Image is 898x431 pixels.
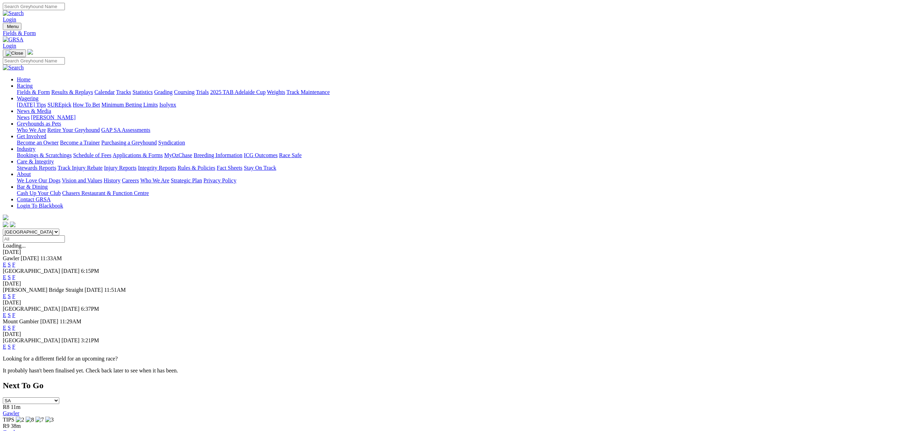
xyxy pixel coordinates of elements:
span: TIPS [3,417,14,423]
a: Cash Up Your Club [17,190,61,196]
input: Search [3,3,65,10]
a: F [12,293,15,299]
a: 2025 TAB Adelaide Cup [210,89,266,95]
span: [GEOGRAPHIC_DATA] [3,337,60,343]
a: Integrity Reports [138,165,176,171]
a: Isolynx [159,102,176,108]
a: [DATE] Tips [17,102,46,108]
a: Care & Integrity [17,159,54,164]
a: We Love Our Dogs [17,177,60,183]
a: Login [3,43,16,49]
a: Get Involved [17,133,46,139]
a: Fields & Form [3,30,895,36]
a: News & Media [17,108,51,114]
a: Fact Sheets [217,165,242,171]
a: F [12,344,15,350]
a: Wagering [17,95,39,101]
a: Rules & Policies [177,165,215,171]
span: 3:21PM [81,337,99,343]
span: 11:29AM [60,318,81,324]
a: Careers [122,177,139,183]
div: Wagering [17,102,895,108]
div: Bar & Dining [17,190,895,196]
a: S [8,262,11,268]
span: [GEOGRAPHIC_DATA] [3,268,60,274]
a: MyOzChase [164,152,192,158]
a: Statistics [133,89,153,95]
a: ICG Outcomes [244,152,277,158]
a: E [3,293,6,299]
a: Retire Your Greyhound [47,127,100,133]
a: Login [3,16,16,22]
a: Breeding Information [194,152,242,158]
a: Track Maintenance [287,89,330,95]
img: logo-grsa-white.png [3,215,8,220]
span: Mount Gambier [3,318,39,324]
img: twitter.svg [10,222,15,227]
img: GRSA [3,36,24,43]
a: E [3,312,6,318]
a: Strategic Plan [171,177,202,183]
a: About [17,171,31,177]
a: F [12,274,15,280]
img: 7 [35,417,44,423]
div: Get Involved [17,140,895,146]
a: Syndication [158,140,185,146]
div: Greyhounds as Pets [17,127,895,133]
div: Care & Integrity [17,165,895,171]
div: [DATE] [3,331,895,337]
a: Fields & Form [17,89,50,95]
a: Become an Owner [17,140,59,146]
a: Injury Reports [104,165,136,171]
a: E [3,262,6,268]
a: SUREpick [47,102,71,108]
img: Close [6,50,23,56]
button: Toggle navigation [3,23,21,30]
a: Privacy Policy [203,177,236,183]
a: How To Bet [73,102,100,108]
span: [DATE] [40,318,59,324]
a: News [17,114,29,120]
span: R9 [3,423,9,429]
a: E [3,274,6,280]
a: Home [17,76,31,82]
img: Search [3,10,24,16]
img: Search [3,65,24,71]
div: [DATE] [3,281,895,287]
img: facebook.svg [3,222,8,227]
a: E [3,325,6,331]
div: Industry [17,152,895,159]
img: 8 [26,417,34,423]
span: 6:37PM [81,306,99,312]
span: 6:15PM [81,268,99,274]
img: logo-grsa-white.png [27,49,33,55]
input: Search [3,57,65,65]
span: 11m [11,404,21,410]
a: Who We Are [17,127,46,133]
a: Results & Replays [51,89,93,95]
span: [DATE] [61,337,80,343]
div: About [17,177,895,184]
a: Chasers Restaurant & Function Centre [62,190,149,196]
span: [DATE] [85,287,103,293]
a: Grading [154,89,173,95]
span: [GEOGRAPHIC_DATA] [3,306,60,312]
span: R8 [3,404,9,410]
a: History [103,177,120,183]
div: [DATE] [3,249,895,255]
span: Gawler [3,255,19,261]
p: Looking for a different field for an upcoming race? [3,356,895,362]
span: 11:51AM [104,287,126,293]
a: F [12,312,15,318]
a: S [8,344,11,350]
a: Schedule of Fees [73,152,111,158]
a: Stay On Track [244,165,276,171]
a: E [3,344,6,350]
a: Coursing [174,89,195,95]
a: Weights [267,89,285,95]
input: Select date [3,235,65,243]
a: Bar & Dining [17,184,48,190]
span: 11:33AM [40,255,62,261]
a: S [8,274,11,280]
